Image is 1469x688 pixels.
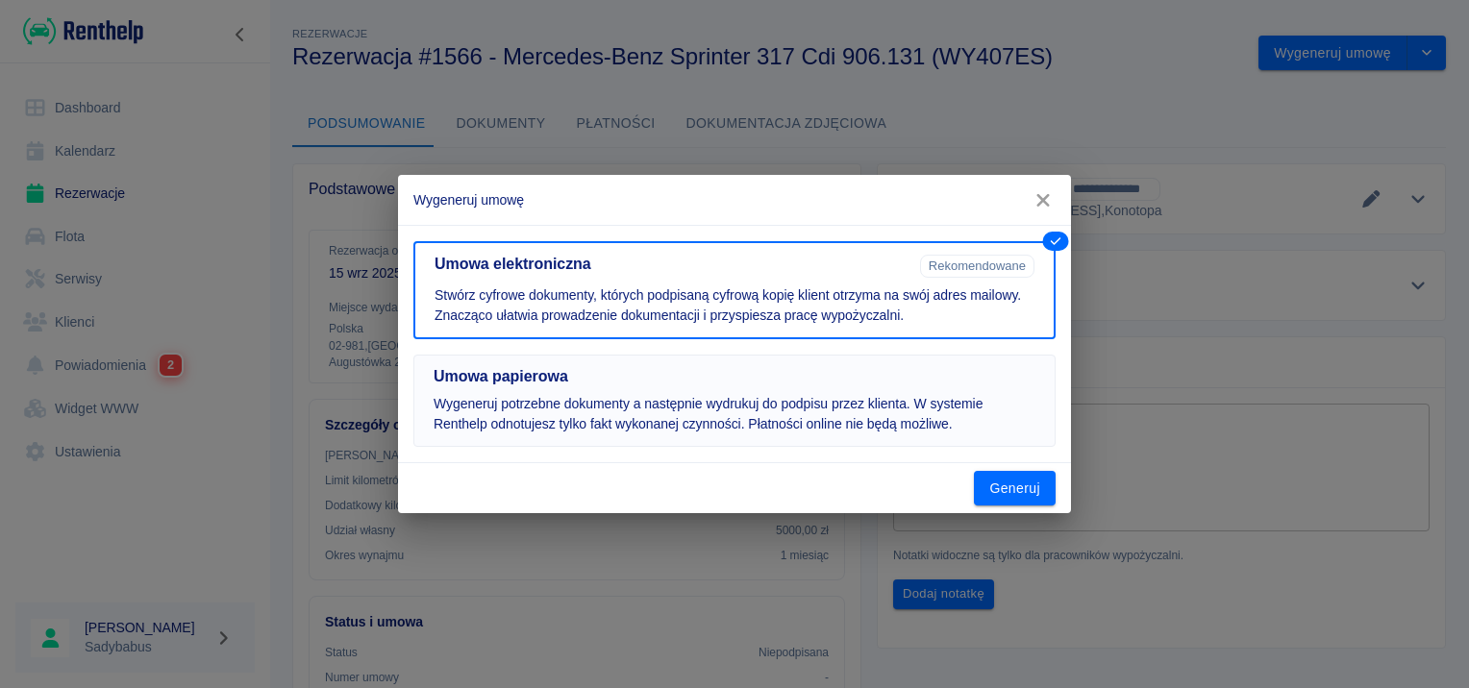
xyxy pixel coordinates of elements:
button: Umowa elektronicznaRekomendowaneStwórz cyfrowe dokumenty, których podpisaną cyfrową kopię klient ... [413,241,1056,339]
h2: Wygeneruj umowę [398,175,1071,225]
span: Rekomendowane [921,258,1033,273]
h5: Umowa papierowa [434,367,1035,386]
button: Generuj [974,471,1056,506]
p: Stwórz cyfrowe dokumenty, których podpisaną cyfrową kopię klient otrzyma na swój adres mailowy. Z... [435,285,1034,326]
button: Umowa papierowaWygeneruj potrzebne dokumenty a następnie wydrukuj do podpisu przez klienta. W sys... [413,355,1056,447]
h5: Umowa elektroniczna [435,255,912,274]
p: Wygeneruj potrzebne dokumenty a następnie wydrukuj do podpisu przez klienta. W systemie Renthelp ... [434,394,1035,434]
